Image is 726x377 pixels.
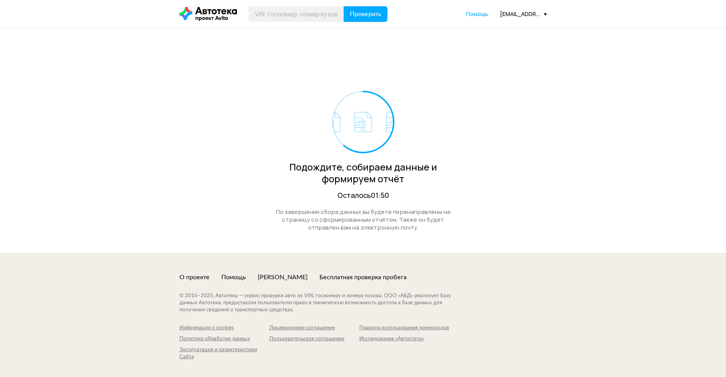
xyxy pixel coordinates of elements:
a: Пользовательское соглашение [269,336,359,343]
a: Эксплуатация и характеристики Сайта [179,346,269,361]
span: Проверить [350,11,381,17]
a: О проекте [179,273,210,282]
a: Информация о cookies [179,325,269,332]
a: Исследование «Автостата» [359,336,449,343]
input: VIN, госномер, номер кузова [249,6,344,22]
a: Бесплатная проверка пробега [319,273,407,282]
div: Осталось 01:50 [267,190,459,200]
a: Лицензионное соглашение [269,325,359,332]
div: © 2016– 2025 . Автотека — сервис проверки авто по VIN, госномеру и номеру кузова. ООО «АБД» реали... [179,293,467,314]
button: Проверить [344,6,387,22]
a: Правила использования промокодов [359,325,449,332]
div: [EMAIL_ADDRESS][DOMAIN_NAME] [500,10,547,18]
a: Помощь [466,10,488,18]
div: По завершении сбора данных вы будете перенаправлены на страницу со сформированным отчётом. Также ... [267,208,459,232]
a: Помощь [221,273,246,282]
div: Подождите, собираем данные и формируем отчёт [267,161,459,185]
a: [PERSON_NAME] [258,273,308,282]
a: Политика обработки данных [179,336,269,343]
